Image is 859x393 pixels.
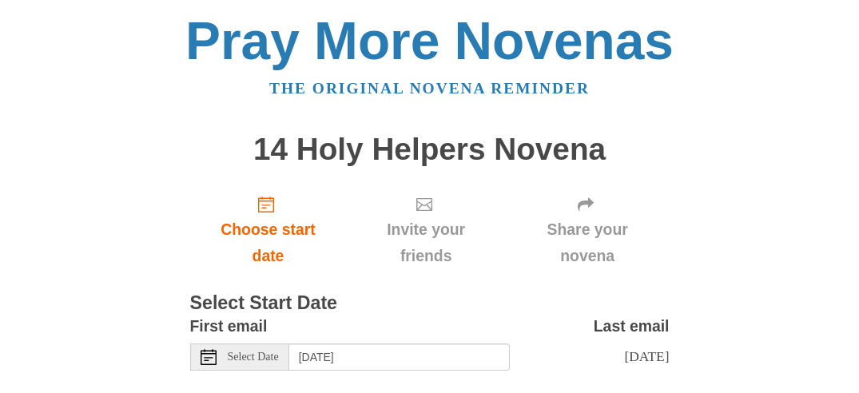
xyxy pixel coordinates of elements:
span: Select Date [228,351,279,363]
a: The original novena reminder [269,80,590,97]
a: Choose start date [190,182,347,277]
span: Share your novena [522,216,654,269]
span: [DATE] [624,348,669,364]
h1: 14 Holy Helpers Novena [190,133,670,167]
span: Invite your friends [362,216,489,269]
span: Choose start date [206,216,331,269]
h3: Select Start Date [190,293,670,314]
label: First email [190,313,268,339]
div: Click "Next" to confirm your start date first. [506,182,670,277]
a: Pray More Novenas [185,11,674,70]
div: Click "Next" to confirm your start date first. [346,182,505,277]
label: Last email [594,313,670,339]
